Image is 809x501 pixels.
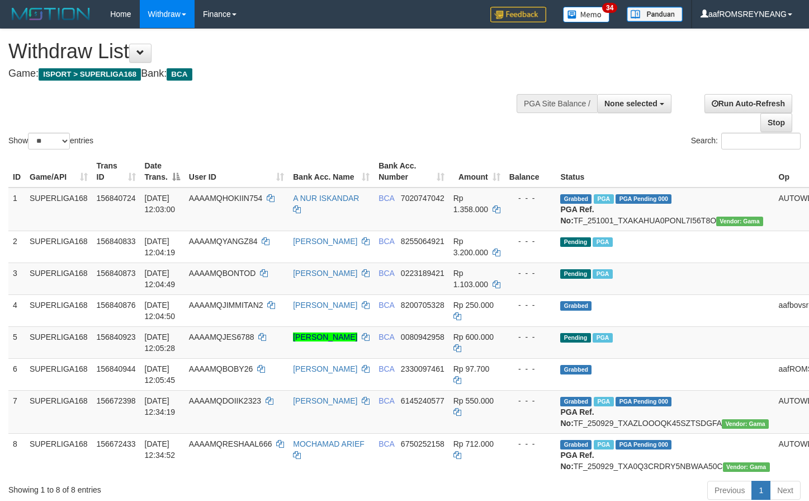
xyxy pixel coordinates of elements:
span: 156840876 [97,301,136,310]
select: Showentries [28,133,70,149]
span: Grabbed [560,194,592,204]
th: Date Trans.: activate to sort column descending [140,156,184,188]
span: Pending [560,237,590,247]
div: - - - [509,331,552,343]
span: AAAAMQDOIIK2323 [189,396,261,405]
span: Grabbed [560,397,592,406]
td: 3 [8,263,25,294]
span: Copy 6145240577 to clipboard [401,396,444,405]
span: BCA [167,68,192,81]
th: Status [556,156,774,188]
span: Rp 1.358.000 [453,194,488,214]
span: 156840923 [97,333,136,341]
a: Previous [707,481,752,500]
b: PGA Ref. No: [560,408,594,428]
h1: Withdraw List [8,40,528,63]
span: None selected [604,99,657,108]
td: 6 [8,358,25,390]
span: BCA [379,333,394,341]
a: [PERSON_NAME] [293,333,357,341]
div: - - - [509,268,552,279]
th: Balance [505,156,556,188]
span: Copy 0080942958 to clipboard [401,333,444,341]
a: [PERSON_NAME] [293,269,357,278]
a: [PERSON_NAME] [293,237,357,246]
span: Grabbed [560,440,592,450]
label: Search: [691,133,801,149]
th: Game/API: activate to sort column ascending [25,156,92,188]
th: ID [8,156,25,188]
div: - - - [509,438,552,450]
span: [DATE] 12:04:50 [145,301,176,321]
span: Vendor URL: https://trx31.1velocity.biz [722,419,769,429]
img: Feedback.jpg [490,7,546,22]
div: - - - [509,395,552,406]
a: A NUR ISKANDAR [293,194,359,203]
span: Marked by aafsoycanthlai [594,440,613,450]
span: Copy 2330097461 to clipboard [401,364,444,373]
td: SUPERLIGA168 [25,294,92,326]
td: 1 [8,188,25,231]
span: Rp 250.000 [453,301,494,310]
td: SUPERLIGA168 [25,263,92,294]
a: Stop [760,113,792,132]
td: 4 [8,294,25,326]
a: [PERSON_NAME] [293,301,357,310]
span: BCA [379,237,394,246]
span: [DATE] 12:04:19 [145,237,176,257]
td: TF_251001_TXAKAHUA0PONL7I56T8O [556,188,774,231]
td: TF_250929_TXAZLOOOQK45SZTSDGFA [556,390,774,433]
span: PGA Pending [616,397,671,406]
span: 156840944 [97,364,136,373]
span: Rp 712.000 [453,439,494,448]
span: Vendor URL: https://trx31.1velocity.biz [716,217,763,226]
th: User ID: activate to sort column ascending [184,156,288,188]
span: Pending [560,333,590,343]
input: Search: [721,133,801,149]
span: BCA [379,301,394,310]
img: Button%20Memo.svg [563,7,610,22]
div: Showing 1 to 8 of 8 entries [8,480,329,495]
span: [DATE] 12:05:45 [145,364,176,385]
a: MOCHAMAD ARIEF [293,439,365,448]
img: MOTION_logo.png [8,6,93,22]
span: 156840724 [97,194,136,203]
span: Copy 7020747042 to clipboard [401,194,444,203]
a: 1 [751,481,770,500]
td: SUPERLIGA168 [25,231,92,263]
td: 5 [8,326,25,358]
img: panduan.png [627,7,683,22]
span: [DATE] 12:34:52 [145,439,176,460]
div: - - - [509,299,552,311]
td: TF_250929_TXA0Q3CRDRY5NBWAA50C [556,433,774,476]
span: 156672433 [97,439,136,448]
span: BCA [379,269,394,278]
span: Grabbed [560,301,592,311]
th: Bank Acc. Name: activate to sort column ascending [288,156,374,188]
span: Rp 600.000 [453,333,494,341]
div: - - - [509,236,552,247]
span: BCA [379,364,394,373]
span: AAAAMQRESHAAL666 [189,439,272,448]
th: Amount: activate to sort column ascending [449,156,505,188]
th: Trans ID: activate to sort column ascending [92,156,140,188]
span: 156672398 [97,396,136,405]
span: Grabbed [560,365,592,374]
span: [DATE] 12:04:49 [145,269,176,289]
td: 7 [8,390,25,433]
span: AAAAMQBOBY26 [189,364,253,373]
span: Copy 8200705328 to clipboard [401,301,444,310]
b: PGA Ref. No: [560,451,594,471]
a: Next [770,481,801,500]
label: Show entries [8,133,93,149]
div: - - - [509,193,552,204]
span: ISPORT > SUPERLIGA168 [39,68,141,81]
td: SUPERLIGA168 [25,188,92,231]
span: AAAAMQYANGZ84 [189,237,258,246]
span: [DATE] 12:03:00 [145,194,176,214]
span: AAAAMQJIMMITAN2 [189,301,263,310]
span: Copy 0223189421 to clipboard [401,269,444,278]
span: AAAAMQHOKIIN754 [189,194,263,203]
a: [PERSON_NAME] [293,364,357,373]
span: Marked by aafsoycanthlai [594,397,613,406]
